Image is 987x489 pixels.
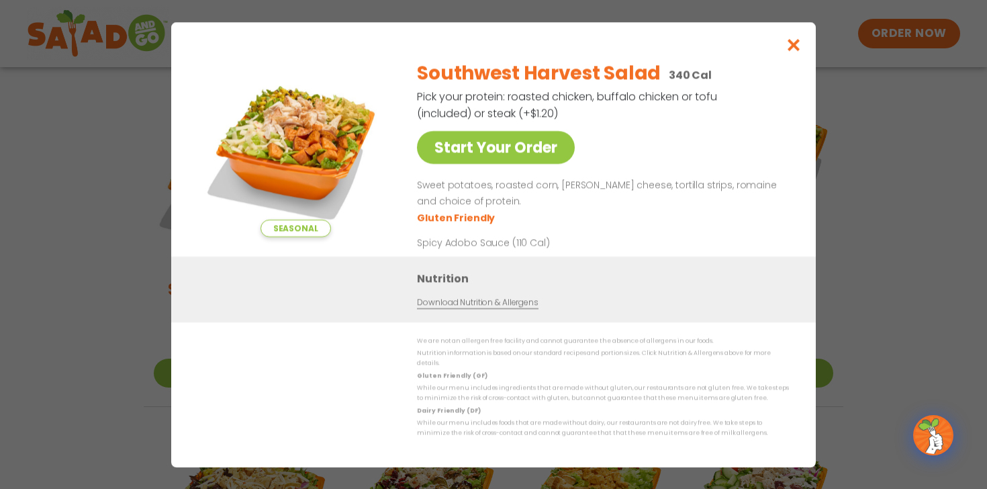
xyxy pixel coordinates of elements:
strong: Dairy Friendly (DF) [417,406,480,414]
strong: Gluten Friendly (GF) [417,371,487,379]
p: While our menu includes foods that are made without dairy, our restaurants are not dairy free. We... [417,418,789,439]
button: Close modal [772,22,816,67]
li: Gluten Friendly [417,210,497,224]
h3: Nutrition [417,269,796,286]
a: Start Your Order [417,131,575,164]
p: Spicy Adobo Sauce (110 Cal) [417,235,665,249]
p: Nutrition information is based on our standard recipes and portion sizes. Click Nutrition & Aller... [417,348,789,369]
h2: Southwest Harvest Salad [417,59,661,87]
p: 340 Cal [669,66,712,83]
img: wpChatIcon [914,416,952,454]
p: While our menu includes ingredients that are made without gluten, our restaurants are not gluten ... [417,383,789,404]
p: Sweet potatoes, roasted corn, [PERSON_NAME] cheese, tortilla strips, romaine and choice of protein. [417,177,784,210]
p: Pick your protein: roasted chicken, buffalo chicken or tofu (included) or steak (+$1.20) [417,88,719,122]
a: Download Nutrition & Allergens [417,296,538,308]
span: Seasonal [261,220,331,237]
p: We are not an allergen free facility and cannot guarantee the absence of allergens in our foods. [417,336,789,346]
img: Featured product photo for Southwest Harvest Salad [201,49,389,237]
